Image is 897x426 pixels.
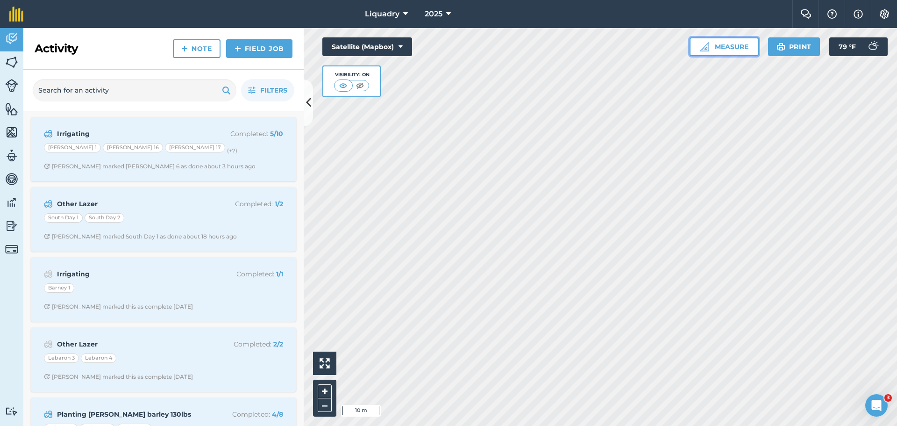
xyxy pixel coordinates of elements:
[276,270,283,278] strong: 1 / 1
[57,339,205,349] strong: Other Lazer
[334,71,370,79] div: Visibility: On
[36,333,291,386] a: Other LazerCompleted: 2/2Lebaron 3Lebaron 4Clock with arrow pointing clockwise[PERSON_NAME] marke...
[35,41,78,56] h2: Activity
[865,394,888,417] iframe: Intercom live chat
[260,85,287,95] span: Filters
[273,340,283,348] strong: 2 / 2
[5,219,18,233] img: svg+xml;base64,PD94bWwgdmVyc2lvbj0iMS4wIiBlbmNvZGluZz0idXRmLTgiPz4KPCEtLSBHZW5lcmF0b3I6IEFkb2JlIE...
[181,43,188,54] img: svg+xml;base64,PHN2ZyB4bWxucz0iaHR0cDovL3d3dy53My5vcmcvMjAwMC9zdmciIHdpZHRoPSIxNCIgaGVpZ2h0PSIyNC...
[275,200,283,208] strong: 1 / 2
[44,409,53,420] img: svg+xml;base64,PD94bWwgdmVyc2lvbj0iMS4wIiBlbmNvZGluZz0idXRmLTgiPz4KPCEtLSBHZW5lcmF0b3I6IEFkb2JlIE...
[5,149,18,163] img: svg+xml;base64,PD94bWwgdmVyc2lvbj0iMS4wIiBlbmNvZGluZz0idXRmLTgiPz4KPCEtLSBHZW5lcmF0b3I6IEFkb2JlIE...
[44,143,101,152] div: [PERSON_NAME] 1
[44,163,256,170] div: [PERSON_NAME] marked [PERSON_NAME] 6 as done about 3 hours ago
[44,339,53,350] img: svg+xml;base64,PD94bWwgdmVyc2lvbj0iMS4wIiBlbmNvZGluZz0idXRmLTgiPz4KPCEtLSBHZW5lcmF0b3I6IEFkb2JlIE...
[5,79,18,92] img: svg+xml;base64,PD94bWwgdmVyc2lvbj0iMS4wIiBlbmNvZGluZz0idXRmLTgiPz4KPCEtLSBHZW5lcmF0b3I6IEFkb2JlIE...
[44,233,237,240] div: [PERSON_NAME] marked South Day 1 as done about 18 hours ago
[44,303,50,310] img: Clock with arrow pointing clockwise
[85,213,124,223] div: South Day 2
[44,268,53,280] img: svg+xml;base64,PD94bWwgdmVyc2lvbj0iMS4wIiBlbmNvZGluZz0idXRmLTgiPz4KPCEtLSBHZW5lcmF0b3I6IEFkb2JlIE...
[863,37,882,56] img: svg+xml;base64,PD94bWwgdmVyc2lvbj0iMS4wIiBlbmNvZGluZz0idXRmLTgiPz4KPCEtLSBHZW5lcmF0b3I6IEFkb2JlIE...
[9,7,23,22] img: fieldmargin Logo
[36,263,291,316] a: IrrigatingCompleted: 1/1Barney 1Clock with arrow pointing clockwise[PERSON_NAME] marked this as c...
[235,43,241,54] img: svg+xml;base64,PHN2ZyB4bWxucz0iaHR0cDovL3d3dy53My5vcmcvMjAwMC9zdmciIHdpZHRoPSIxNCIgaGVpZ2h0PSIyNC...
[776,41,785,52] img: svg+xml;base64,PHN2ZyB4bWxucz0iaHR0cDovL3d3dy53My5vcmcvMjAwMC9zdmciIHdpZHRoPSIxOSIgaGVpZ2h0PSIyNC...
[5,55,18,69] img: svg+xml;base64,PHN2ZyB4bWxucz0iaHR0cDovL3d3dy53My5vcmcvMjAwMC9zdmciIHdpZHRoPSI1NiIgaGVpZ2h0PSI2MC...
[222,85,231,96] img: svg+xml;base64,PHN2ZyB4bWxucz0iaHR0cDovL3d3dy53My5vcmcvMjAwMC9zdmciIHdpZHRoPSIxOSIgaGVpZ2h0PSIyNC...
[173,39,221,58] a: Note
[320,358,330,368] img: Four arrows, one pointing top left, one top right, one bottom right and the last bottom left
[226,39,292,58] a: Field Job
[365,8,399,20] span: Liquadry
[57,409,205,419] strong: Planting [PERSON_NAME] barley 130lbs
[209,129,283,139] p: Completed :
[270,130,283,138] strong: 5 / 10
[854,8,863,20] img: svg+xml;base64,PHN2ZyB4bWxucz0iaHR0cDovL3d3dy53My5vcmcvMjAwMC9zdmciIHdpZHRoPSIxNyIgaGVpZ2h0PSIxNy...
[44,283,74,293] div: Barney 1
[165,143,225,152] div: [PERSON_NAME] 17
[318,398,332,412] button: –
[826,9,838,19] img: A question mark icon
[44,213,83,223] div: South Day 1
[800,9,812,19] img: Two speech bubbles overlapping with the left bubble in the forefront
[57,199,205,209] strong: Other Lazer
[36,193,291,246] a: Other LazerCompleted: 1/2South Day 1South Day 2Clock with arrow pointing clockwise[PERSON_NAME] m...
[5,243,18,256] img: svg+xml;base64,PD94bWwgdmVyc2lvbj0iMS4wIiBlbmNvZGluZz0idXRmLTgiPz4KPCEtLSBHZW5lcmF0b3I6IEFkb2JlIE...
[272,410,283,419] strong: 4 / 8
[5,172,18,186] img: svg+xml;base64,PD94bWwgdmVyc2lvbj0iMS4wIiBlbmNvZGluZz0idXRmLTgiPz4KPCEtLSBHZW5lcmF0b3I6IEFkb2JlIE...
[44,233,50,239] img: Clock with arrow pointing clockwise
[44,128,53,139] img: svg+xml;base64,PD94bWwgdmVyc2lvbj0iMS4wIiBlbmNvZGluZz0idXRmLTgiPz4KPCEtLSBHZW5lcmF0b3I6IEFkb2JlIE...
[81,354,116,363] div: Lebaron 4
[44,374,50,380] img: Clock with arrow pointing clockwise
[839,37,856,56] span: 79 ° F
[44,198,53,209] img: svg+xml;base64,PD94bWwgdmVyc2lvbj0iMS4wIiBlbmNvZGluZz0idXRmLTgiPz4KPCEtLSBHZW5lcmF0b3I6IEFkb2JlIE...
[209,339,283,349] p: Completed :
[5,125,18,139] img: svg+xml;base64,PHN2ZyB4bWxucz0iaHR0cDovL3d3dy53My5vcmcvMjAwMC9zdmciIHdpZHRoPSI1NiIgaGVpZ2h0PSI2MC...
[241,79,294,101] button: Filters
[5,195,18,209] img: svg+xml;base64,PD94bWwgdmVyc2lvbj0iMS4wIiBlbmNvZGluZz0idXRmLTgiPz4KPCEtLSBHZW5lcmF0b3I6IEFkb2JlIE...
[768,37,820,56] button: Print
[700,42,709,51] img: Ruler icon
[884,394,892,402] span: 3
[879,9,890,19] img: A cog icon
[829,37,888,56] button: 79 °F
[103,143,163,152] div: [PERSON_NAME] 16
[354,81,366,90] img: svg+xml;base64,PHN2ZyB4bWxucz0iaHR0cDovL3d3dy53My5vcmcvMjAwMC9zdmciIHdpZHRoPSI1MCIgaGVpZ2h0PSI0MC...
[5,32,18,46] img: svg+xml;base64,PD94bWwgdmVyc2lvbj0iMS4wIiBlbmNvZGluZz0idXRmLTgiPz4KPCEtLSBHZW5lcmF0b3I6IEFkb2JlIE...
[33,79,236,101] input: Search for an activity
[44,163,50,169] img: Clock with arrow pointing clockwise
[57,269,205,279] strong: Irrigating
[209,269,283,279] p: Completed :
[44,303,193,310] div: [PERSON_NAME] marked this as complete [DATE]
[690,37,759,56] button: Measure
[322,37,412,56] button: Satellite (Mapbox)
[5,407,18,416] img: svg+xml;base64,PD94bWwgdmVyc2lvbj0iMS4wIiBlbmNvZGluZz0idXRmLTgiPz4KPCEtLSBHZW5lcmF0b3I6IEFkb2JlIE...
[36,123,291,176] a: IrrigatingCompleted: 5/10[PERSON_NAME] 1[PERSON_NAME] 16[PERSON_NAME] 17(+7)Clock with arrow poin...
[44,373,193,381] div: [PERSON_NAME] marked this as complete [DATE]
[5,102,18,116] img: svg+xml;base64,PHN2ZyB4bWxucz0iaHR0cDovL3d3dy53My5vcmcvMjAwMC9zdmciIHdpZHRoPSI1NiIgaGVpZ2h0PSI2MC...
[425,8,442,20] span: 2025
[318,384,332,398] button: +
[44,354,79,363] div: Lebaron 3
[57,129,205,139] strong: Irrigating
[337,81,349,90] img: svg+xml;base64,PHN2ZyB4bWxucz0iaHR0cDovL3d3dy53My5vcmcvMjAwMC9zdmciIHdpZHRoPSI1MCIgaGVpZ2h0PSI0MC...
[227,147,237,154] small: (+ 7 )
[209,409,283,419] p: Completed :
[209,199,283,209] p: Completed :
